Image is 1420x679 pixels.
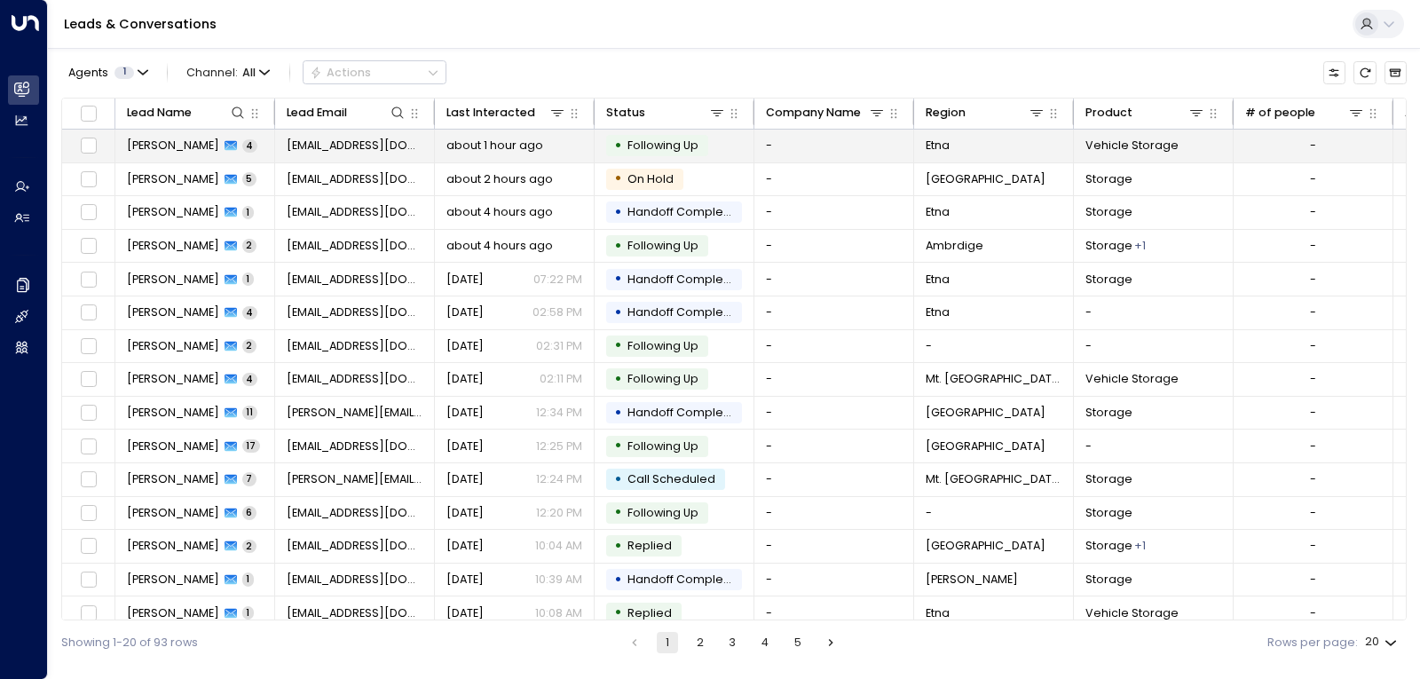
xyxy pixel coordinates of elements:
[446,471,484,487] span: Yesterday
[754,430,914,462] td: -
[614,199,622,226] div: •
[536,505,582,521] p: 12:20 PM
[242,139,257,153] span: 4
[754,130,914,162] td: -
[446,138,543,154] span: about 1 hour ago
[614,432,622,460] div: •
[127,471,219,487] span: Diane Dilworth
[926,272,950,288] span: Etna
[78,369,99,390] span: Toggle select row
[287,438,423,454] span: juliannesteinsoprano@gmail.com
[287,572,423,588] span: JamesDeweese@northernlitho.com
[242,339,256,352] span: 2
[1085,272,1132,288] span: Storage
[614,299,622,327] div: •
[536,438,582,454] p: 12:25 PM
[614,533,622,560] div: •
[1085,103,1132,122] div: Product
[1310,538,1316,554] div: -
[310,66,371,80] div: Actions
[1085,204,1132,220] span: Storage
[127,103,192,122] div: Lead Name
[64,15,217,33] a: Leads & Conversations
[68,67,108,79] span: Agents
[78,236,99,257] span: Toggle select row
[754,397,914,430] td: -
[446,272,484,288] span: Yesterday
[287,171,423,187] span: robwshepperson@gmail.com
[627,538,672,553] span: Replied
[914,497,1074,530] td: -
[914,330,1074,363] td: -
[180,61,276,83] button: Channel:All
[787,632,809,653] button: Go to page 5
[820,632,841,653] button: Go to next page
[446,171,553,187] span: about 2 hours ago
[1310,171,1316,187] div: -
[1310,304,1316,320] div: -
[446,204,553,220] span: about 4 hours ago
[78,269,99,289] span: Toggle select row
[287,103,347,122] div: Lead Email
[287,538,423,554] span: boostedkitty412@gmail.com
[61,635,198,651] div: Showing 1-20 of 93 rows
[1134,538,1146,554] div: Vehicle Storage
[242,172,256,186] span: 5
[446,405,484,421] span: Yesterday
[127,605,219,621] span: Chris Keilly
[627,438,698,454] span: Following Up
[242,206,254,219] span: 1
[78,603,99,623] span: Toggle select row
[926,471,1062,487] span: Mt. Pleasant
[754,363,914,396] td: -
[532,304,582,320] p: 02:58 PM
[614,233,622,260] div: •
[1310,471,1316,487] div: -
[127,238,219,254] span: Dan OConnor
[1085,103,1206,122] div: Product
[627,204,743,219] span: Handoff Completed
[242,67,256,79] span: All
[127,371,219,387] span: Brian Krills
[754,330,914,363] td: -
[1310,238,1316,254] div: -
[627,304,743,320] span: Handoff Completed
[61,61,154,83] button: Agents1
[627,405,743,420] span: Handoff Completed
[754,263,914,296] td: -
[1310,371,1316,387] div: -
[1310,605,1316,621] div: -
[1245,103,1366,122] div: # of people
[754,196,914,229] td: -
[1085,471,1132,487] span: Storage
[926,438,1045,454] span: Bridgeville
[78,570,99,590] span: Toggle select row
[754,530,914,563] td: -
[180,61,276,83] span: Channel:
[606,103,645,122] div: Status
[242,439,260,453] span: 17
[754,632,776,653] button: Go to page 4
[287,338,423,354] span: ari@pesco.net
[690,632,711,653] button: Go to page 2
[535,605,582,621] p: 10:08 AM
[287,238,423,254] span: manchestercoach@yahoo.com
[536,338,582,354] p: 02:31 PM
[926,103,1046,122] div: Region
[242,540,256,553] span: 2
[287,272,423,288] span: storexpressselfstora@bafamail.org
[614,332,622,359] div: •
[627,605,672,620] span: Replied
[766,103,861,122] div: Company Name
[926,171,1045,187] span: Bridgeville
[287,505,423,521] span: boostedkitty412@gmail.com
[1323,61,1345,83] button: Customize
[1085,238,1132,254] span: Storage
[614,499,622,526] div: •
[627,471,715,486] span: Call Scheduled
[1310,572,1316,588] div: -
[242,572,254,586] span: 1
[614,566,622,594] div: •
[127,103,248,122] div: Lead Name
[1310,338,1316,354] div: -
